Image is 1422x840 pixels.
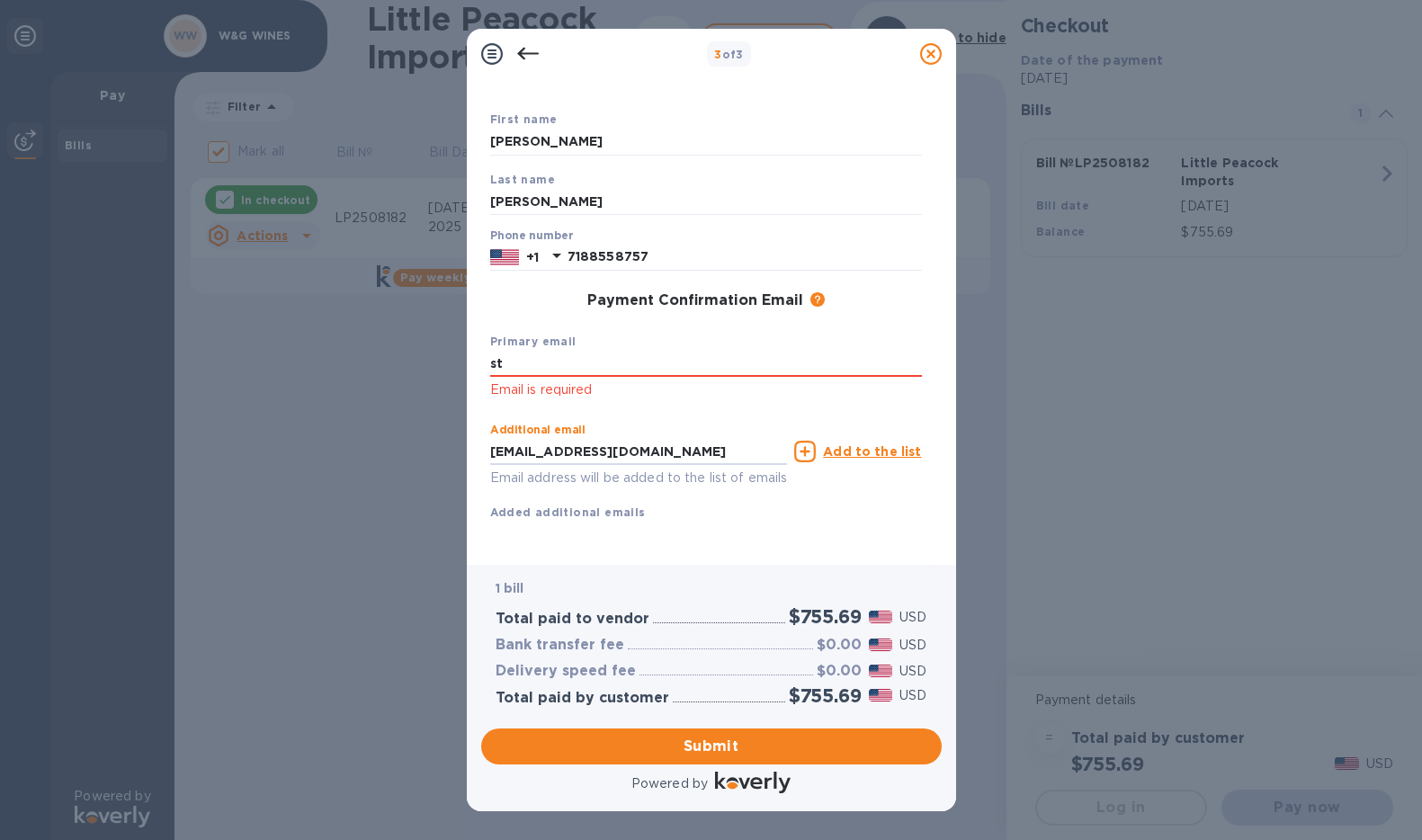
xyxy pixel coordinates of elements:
[490,380,922,400] p: Email is required
[714,48,744,61] b: of 3
[823,444,921,459] u: Add to the list
[631,774,708,793] p: Powered by
[490,112,558,126] b: First name
[869,665,893,677] img: USD
[869,611,893,623] img: USD
[869,639,893,651] img: USD
[817,663,862,680] h3: $0.00
[496,611,649,628] h3: Total paid to vendor
[481,728,942,764] button: Submit
[490,173,556,186] b: Last name
[490,425,586,436] label: Additional email
[899,636,926,655] p: USD
[496,736,927,757] span: Submit
[490,438,788,465] input: Enter additional email
[714,48,721,61] span: 3
[490,188,922,215] input: Enter your last name
[817,637,862,654] h3: $0.00
[496,637,624,654] h3: Bank transfer fee
[526,248,539,266] p: +1
[869,689,893,701] img: USD
[496,663,636,680] h3: Delivery speed fee
[490,247,519,267] img: US
[899,686,926,705] p: USD
[789,684,862,707] h2: $755.69
[496,690,669,707] h3: Total paid by customer
[587,292,803,309] h3: Payment Confirmation Email
[490,231,573,242] label: Phone number
[490,335,577,348] b: Primary email
[490,468,788,488] p: Email address will be added to the list of emails
[899,608,926,627] p: USD
[496,581,524,595] b: 1 bill
[568,244,922,271] input: Enter your phone number
[715,772,791,793] img: Logo
[789,605,862,628] h2: $755.69
[490,505,646,519] b: Added additional emails
[899,662,926,681] p: USD
[490,351,922,378] input: Enter your primary name
[490,129,922,156] input: Enter your first name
